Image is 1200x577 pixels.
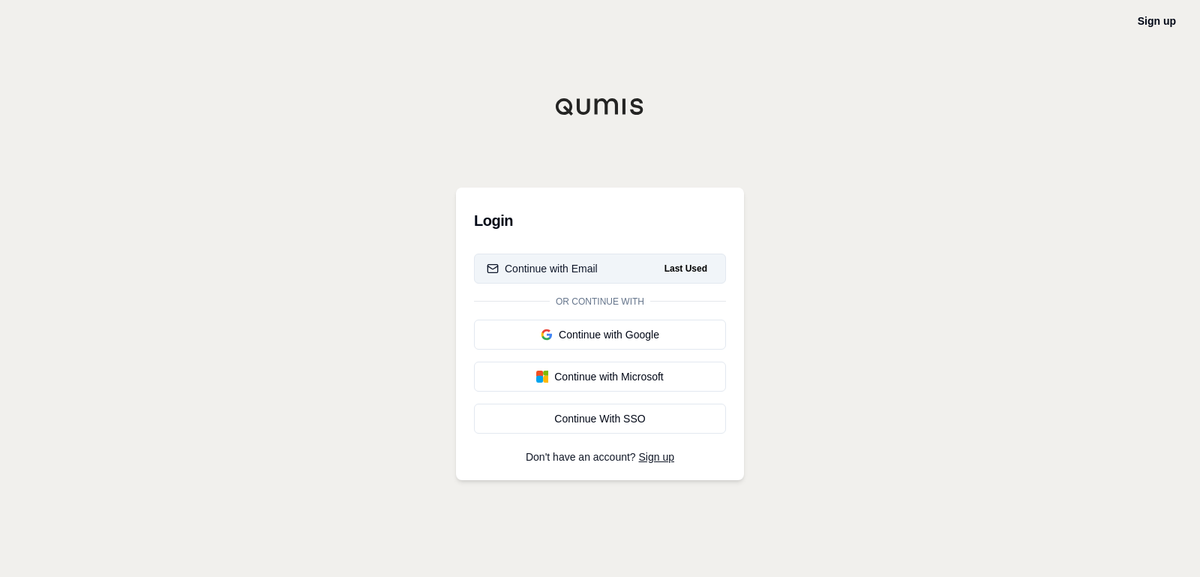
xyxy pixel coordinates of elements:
[474,452,726,462] p: Don't have an account?
[1138,15,1176,27] a: Sign up
[555,98,645,116] img: Qumis
[474,362,726,392] button: Continue with Microsoft
[487,327,713,342] div: Continue with Google
[474,254,726,284] button: Continue with EmailLast Used
[487,261,598,276] div: Continue with Email
[658,260,713,278] span: Last Used
[550,296,650,308] span: Or continue with
[474,206,726,236] h3: Login
[474,320,726,350] button: Continue with Google
[487,369,713,384] div: Continue with Microsoft
[487,411,713,426] div: Continue With SSO
[639,451,674,463] a: Sign up
[474,404,726,434] a: Continue With SSO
